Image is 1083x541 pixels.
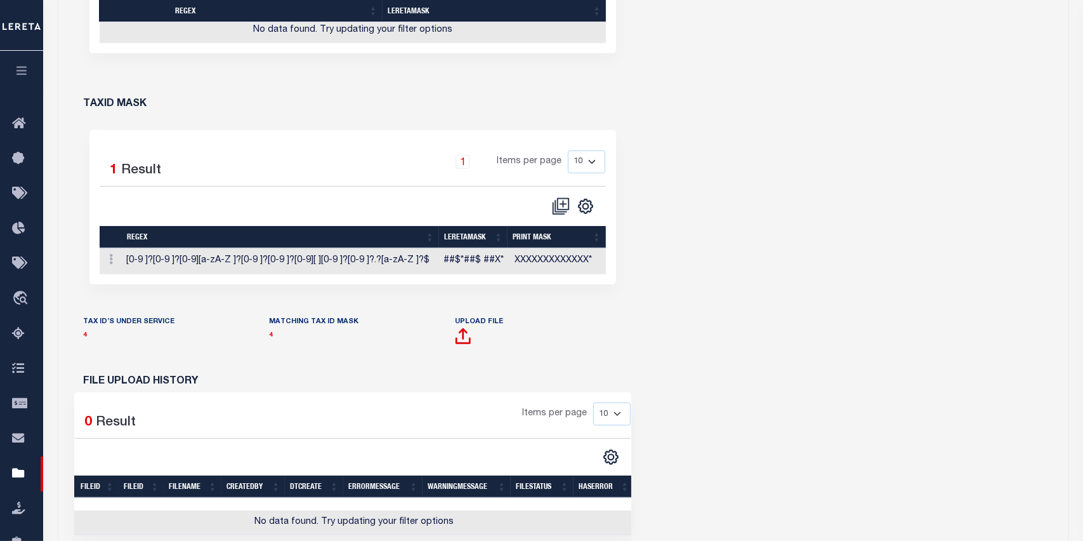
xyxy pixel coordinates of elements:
[438,248,509,274] td: ##$*##$ ##X*
[439,226,508,248] th: leretamask: activate to sort column ascending
[343,476,423,498] th: ErrorMessage: activate to sort column ascending
[269,332,273,338] a: 4
[110,164,118,177] span: 1
[574,476,634,498] th: HasError: activate to sort column ascending
[100,18,607,43] td: No data found. Try updating your filter options
[456,155,469,169] a: 1
[285,476,343,498] th: dtCreate: activate to sort column ascending
[84,317,175,328] label: TAX ID’S UNDER SERVICE
[423,476,511,498] th: WarningMessage: activate to sort column ascending
[269,317,358,328] label: MATCHING TAX ID MASK
[221,476,285,498] th: CreatedBy: activate to sort column ascending
[122,226,439,248] th: regex: activate to sort column ascending
[522,407,587,421] span: Items per page
[119,476,164,498] th: FileID: activate to sort column ascending
[497,155,561,169] span: Items per page
[74,476,119,498] th: FileID: activate to sort column ascending
[508,226,606,248] th: Print Mask: activate to sort column ascending
[74,511,634,535] td: No data found. Try updating your filter options
[85,416,93,429] span: 0
[121,248,438,274] td: [0-9 ]?[0-9 ]?[0-9][a-zA-Z ]?[0-9 ]?[0-9 ]?[0-9][ ][0-9 ]?[0-9 ]?.?[a-zA-Z ]?$
[84,377,622,387] h6: FILE UPLOAD HISTORY
[96,413,136,433] label: Result
[122,161,162,181] label: Result
[12,291,32,307] i: travel_explore
[84,332,88,338] a: 4
[164,476,221,498] th: FileName: activate to sort column ascending
[84,99,147,110] h6: TAXID MASK
[455,317,503,328] label: Upload File
[511,476,574,498] th: FileStatus: activate to sort column ascending
[509,248,606,274] td: XXXXXXXXXXXXX*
